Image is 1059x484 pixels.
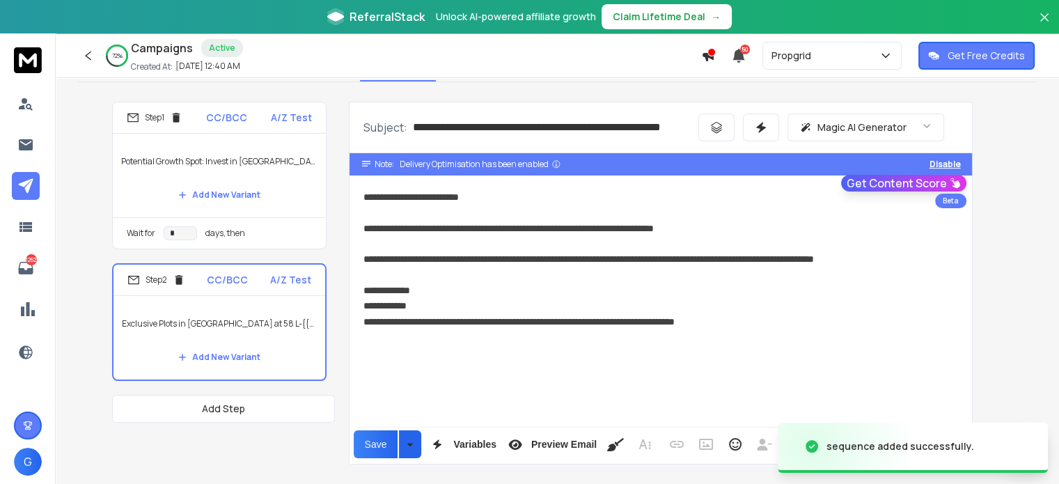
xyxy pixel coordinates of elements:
p: CC/BCC [206,111,247,125]
button: G [14,448,42,476]
p: [DATE] 12:40 AM [175,61,240,72]
button: Insert Unsubscribe Link [751,430,778,458]
div: sequence added successfully. [826,439,974,453]
button: Insert Link (Ctrl+K) [664,430,690,458]
button: Add Step [112,395,335,423]
p: A/Z Test [270,273,311,287]
button: Claim Lifetime Deal→ [602,4,732,29]
span: → [711,10,721,24]
span: ReferralStack [350,8,425,25]
button: Add New Variant [167,343,272,371]
button: Add New Variant [167,181,272,209]
button: Get Free Credits [918,42,1035,70]
div: Delivery Optimisation has been enabled [400,159,561,170]
p: Subject: [363,119,407,136]
a: 1262 [12,254,40,282]
p: CC/BCC [207,273,248,287]
button: Get Content Score [841,175,966,192]
p: Potential Growth Spot: Invest in [GEOGRAPHIC_DATA] {{firstName}} ji [121,142,317,181]
button: Preview Email [502,430,599,458]
p: Unlock AI-powered affiliate growth [436,10,596,24]
div: Step 2 [127,274,185,286]
p: Propgrid [771,49,817,63]
span: Note: [375,159,394,170]
p: Magic AI Generator [817,120,907,134]
div: Beta [935,194,966,208]
div: Step 1 [127,111,182,124]
button: Emoticons [722,430,748,458]
button: Save [354,430,398,458]
button: Close banner [1035,8,1053,42]
p: 72 % [112,52,123,60]
span: 50 [740,45,750,54]
p: A/Z Test [271,111,312,125]
p: Exclusive Plots in [GEOGRAPHIC_DATA] at 58 L-{{firstName}} ji [122,304,317,343]
li: Step1CC/BCCA/Z TestPotential Growth Spot: Invest in [GEOGRAPHIC_DATA] {{firstName}} jiAdd New Var... [112,102,327,249]
p: Wait for [127,228,155,239]
button: Disable [929,159,961,170]
p: 1262 [26,254,37,265]
li: Step2CC/BCCA/Z TestExclusive Plots in [GEOGRAPHIC_DATA] at 58 L-{{firstName}} jiAdd New Variant [112,263,327,381]
p: Created At: [131,61,173,72]
span: Variables [450,439,499,451]
button: Magic AI Generator [787,114,944,141]
button: Clean HTML [602,430,629,458]
div: Active [201,39,243,57]
button: Variables [424,430,499,458]
button: Insert Image (Ctrl+P) [693,430,719,458]
p: days, then [205,228,245,239]
button: More Text [632,430,658,458]
h1: Campaigns [131,40,193,56]
p: Get Free Credits [948,49,1025,63]
span: Preview Email [528,439,599,451]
